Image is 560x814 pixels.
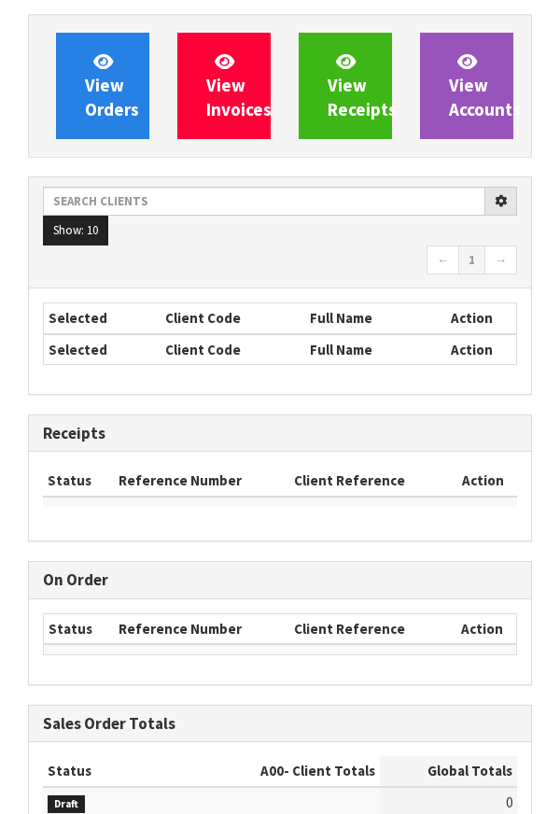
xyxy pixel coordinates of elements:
a: ← [427,246,459,275]
span: View Invoices [206,50,272,120]
input: Search clients [43,187,485,216]
a: ViewAccounts [420,33,513,139]
th: Action [428,303,516,333]
span: A00 [260,762,284,779]
th: Status [44,614,114,644]
th: Selected [44,334,161,364]
th: Client Reference [289,466,449,496]
span: View Accounts [449,50,521,120]
a: ViewOrders [56,33,149,139]
nav: Page navigation [43,246,517,278]
button: Show: 10 [43,216,108,246]
th: Status [43,466,114,496]
th: Client Code [161,303,306,333]
a: ViewReceipts [299,33,392,139]
span: 0 [506,793,512,811]
th: - Client Totals [200,756,380,786]
th: Action [428,334,516,364]
span: View Receipts [328,50,397,120]
th: Action [448,614,516,644]
span: Draft [48,795,85,814]
h3: Sales Order Totals [43,715,517,733]
h3: On Order [43,571,517,589]
th: Full Name [305,334,428,364]
a: ViewInvoices [177,33,271,139]
th: Global Totals [380,756,517,786]
th: Client Reference [289,614,448,644]
span: View Orders [85,50,139,120]
th: Client Code [161,334,306,364]
a: 1 [458,246,485,275]
h3: Receipts [43,425,517,442]
a: → [484,246,517,275]
th: Status [43,756,200,786]
th: Selected [44,303,161,333]
th: Reference Number [114,614,289,644]
th: Action [449,466,517,496]
th: Full Name [305,303,428,333]
th: Reference Number [114,466,289,496]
